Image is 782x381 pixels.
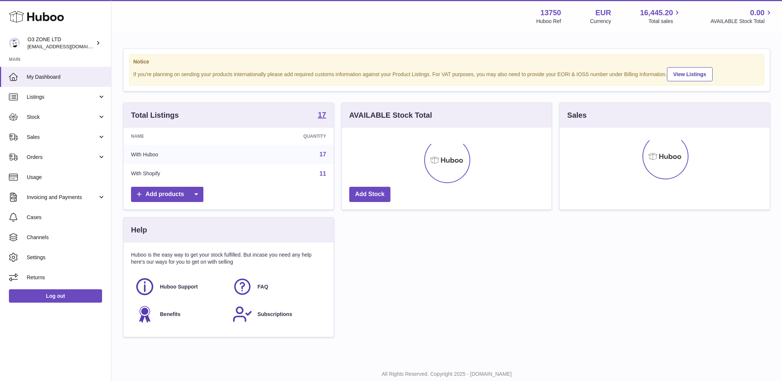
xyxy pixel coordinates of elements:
[124,128,237,145] th: Name
[131,110,179,120] h3: Total Listings
[27,134,98,141] span: Sales
[567,110,586,120] h3: Sales
[648,18,681,25] span: Total sales
[349,110,432,120] h3: AVAILABLE Stock Total
[320,170,326,177] a: 11
[640,8,681,25] a: 16,445.20 Total sales
[27,74,105,81] span: My Dashboard
[232,304,323,324] a: Subscriptions
[667,67,713,81] a: View Listings
[124,164,237,183] td: With Shopify
[640,8,673,18] span: 16,445.20
[124,145,237,164] td: With Huboo
[590,18,611,25] div: Currency
[27,154,98,161] span: Orders
[133,58,760,65] strong: Notice
[27,234,105,241] span: Channels
[27,114,98,121] span: Stock
[27,43,109,49] span: [EMAIL_ADDRESS][DOMAIN_NAME]
[133,66,760,81] div: If you're planning on sending your products internationally please add required customs informati...
[131,225,147,235] h3: Help
[27,194,98,201] span: Invoicing and Payments
[258,311,292,318] span: Subscriptions
[320,151,326,157] a: 17
[349,187,390,202] a: Add Stock
[595,8,611,18] strong: EUR
[27,94,98,101] span: Listings
[117,371,776,378] p: All Rights Reserved. Copyright 2025 - [DOMAIN_NAME]
[160,311,180,318] span: Benefits
[258,283,268,290] span: FAQ
[131,251,326,266] p: Huboo is the easy way to get your stock fulfilled. But incase you need any help here's our ways f...
[750,8,765,18] span: 0.00
[237,128,334,145] th: Quantity
[232,277,323,297] a: FAQ
[27,254,105,261] span: Settings
[131,187,203,202] a: Add products
[710,8,773,25] a: 0.00 AVAILABLE Stock Total
[9,289,102,303] a: Log out
[27,36,94,50] div: O3 ZONE LTD
[27,174,105,181] span: Usage
[540,8,561,18] strong: 13750
[318,111,326,120] a: 17
[536,18,561,25] div: Huboo Ref
[9,38,20,49] img: hello@o3zoneltd.co.uk
[710,18,773,25] span: AVAILABLE Stock Total
[27,274,105,281] span: Returns
[160,283,198,290] span: Huboo Support
[135,304,225,324] a: Benefits
[135,277,225,297] a: Huboo Support
[318,111,326,118] strong: 17
[27,214,105,221] span: Cases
